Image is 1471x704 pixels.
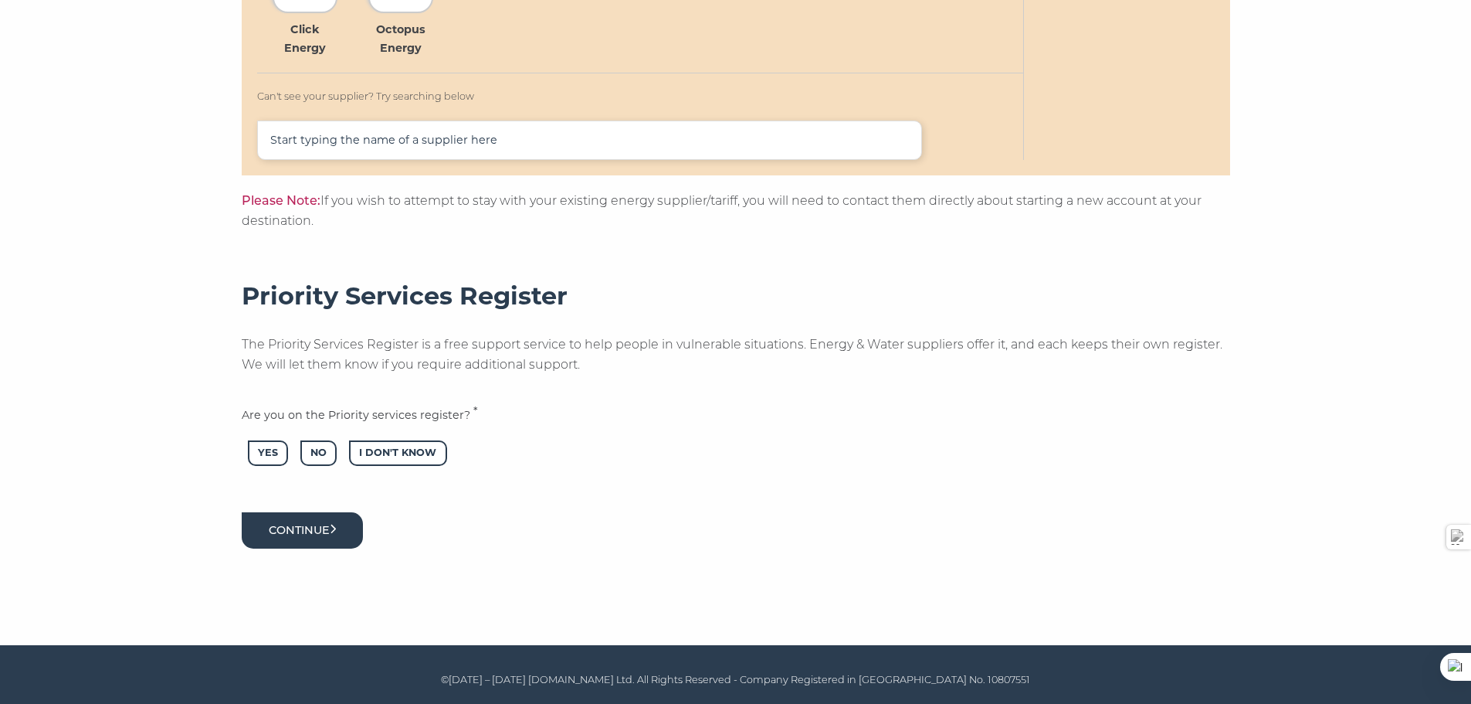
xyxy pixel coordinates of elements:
strong: Click Energy [284,22,326,54]
span: Are you on the Priority services register? [242,408,470,422]
span: I Don't Know [349,440,446,466]
p: Can't see your supplier? Try searching below [257,89,1023,105]
p: ©[DATE] – [DATE] [DOMAIN_NAME] Ltd. All Rights Reserved - Company Registered in [GEOGRAPHIC_DATA]... [246,672,1226,689]
p: The Priority Services Register is a free support service to help people in vulnerable situations.... [242,335,1230,375]
span: No [300,440,337,466]
input: Start typing the name of a supplier here [257,121,923,160]
span: Please Note: [242,193,320,208]
button: Continue [242,512,364,549]
span: Yes [248,440,288,466]
strong: Octopus Energy [376,22,425,54]
h4: Priority Services Register [242,281,1230,311]
p: If you wish to attempt to stay with your existing energy supplier/tariff, you will need to contac... [242,191,1230,231]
